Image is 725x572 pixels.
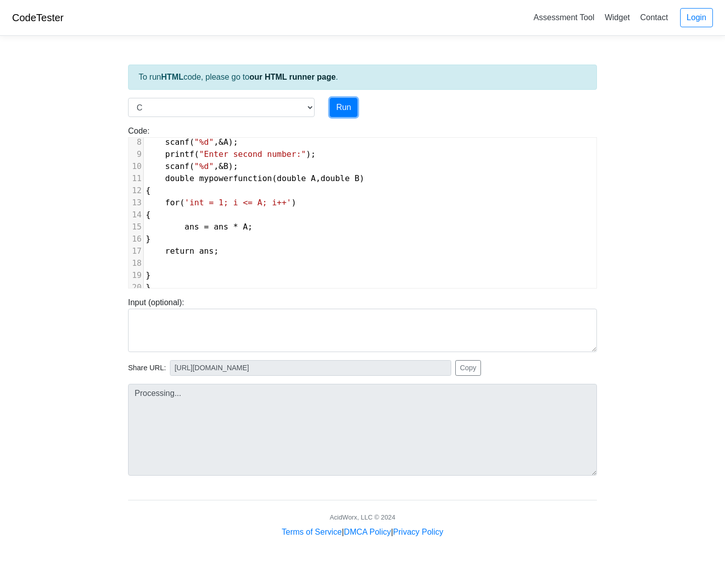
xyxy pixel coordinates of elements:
[223,161,228,171] span: B
[146,270,151,280] span: }
[129,148,143,160] div: 9
[194,137,214,147] span: "%d"
[199,174,272,183] span: mypowerfunction
[243,222,248,232] span: A
[311,174,316,183] span: A
[146,174,365,183] span: ( , )
[146,210,151,219] span: {
[165,137,190,147] span: scanf
[120,125,605,289] div: Code:
[146,198,296,207] span: ( )
[214,222,228,232] span: ans
[330,98,357,117] button: Run
[219,137,224,147] span: &
[165,246,195,256] span: return
[161,73,183,81] strong: HTML
[146,282,151,292] span: }
[129,209,143,221] div: 14
[129,160,143,173] div: 10
[129,233,143,245] div: 16
[129,197,143,209] div: 13
[165,174,195,183] span: double
[129,185,143,197] div: 12
[128,363,166,374] span: Share URL:
[170,360,451,376] input: No share available yet
[204,222,209,232] span: =
[129,136,143,148] div: 8
[344,528,391,536] a: DMCA Policy
[282,528,342,536] a: Terms of Service
[129,281,143,294] div: 20
[455,360,481,376] button: Copy
[600,9,634,26] a: Widget
[250,73,336,81] a: our HTML runner page
[129,221,143,233] div: 15
[529,9,598,26] a: Assessment Tool
[146,222,253,232] span: ;
[199,246,214,256] span: ans
[219,161,224,171] span: &
[146,246,219,256] span: ;
[146,186,151,195] span: {
[282,526,443,538] div: | |
[146,149,316,159] span: ( );
[636,9,672,26] a: Contact
[277,174,306,183] span: double
[165,198,180,207] span: for
[393,528,444,536] a: Privacy Policy
[146,137,238,147] span: ( , );
[146,161,238,171] span: ( , );
[330,512,395,522] div: AcidWorx, LLC © 2024
[129,269,143,281] div: 19
[128,65,597,90] div: To run code, please go to .
[185,198,291,207] span: 'int = 1; i <= A; i++'
[354,174,359,183] span: B
[12,12,64,23] a: CodeTester
[199,149,306,159] span: "Enter second number:"
[223,137,228,147] span: A
[321,174,350,183] span: double
[129,257,143,269] div: 18
[165,161,190,171] span: scanf
[185,222,199,232] span: ans
[146,234,151,244] span: }
[194,161,214,171] span: "%d"
[165,149,195,159] span: printf
[120,297,605,352] div: Input (optional):
[129,245,143,257] div: 17
[129,173,143,185] div: 11
[680,8,713,27] a: Login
